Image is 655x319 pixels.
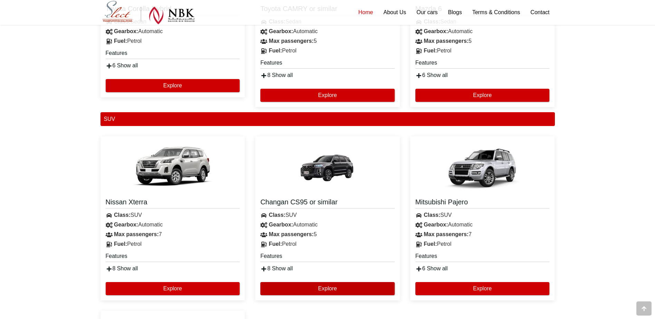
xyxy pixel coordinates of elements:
strong: Fuel: [269,241,282,247]
div: 7 [410,230,555,239]
button: Explore [415,282,550,295]
div: Petrol [100,36,245,46]
div: Automatic [100,220,245,230]
a: 6 Show all [415,72,448,78]
a: 8 Show all [260,265,293,271]
h5: Features [260,252,395,262]
div: 7 [100,230,245,239]
strong: Max passengers: [114,231,159,237]
strong: Gearbox: [424,222,448,228]
h5: Features [415,59,550,69]
a: 8 Show all [106,265,138,271]
img: Changan CS95 or similar [286,142,369,193]
strong: Gearbox: [424,28,448,34]
div: SUV [410,210,555,220]
button: Explore [260,282,395,295]
strong: Fuel: [114,38,127,44]
a: 6 Show all [106,62,138,68]
strong: Max passengers: [269,231,314,237]
strong: Max passengers: [424,38,469,44]
div: SUV [100,112,555,126]
button: Explore [106,282,240,295]
a: 8 Show all [260,72,293,78]
button: Explore [106,79,240,92]
strong: Class: [114,212,131,218]
a: Mitsubishi Pajero [415,197,550,209]
div: Automatic [255,27,400,36]
div: SUV [255,210,400,220]
div: 5 [410,36,555,46]
h5: Features [106,49,240,59]
div: Petrol [100,239,245,249]
a: Changan CS95 or similar [260,197,395,209]
div: Petrol [410,46,555,56]
div: Petrol [255,46,400,56]
div: Petrol [255,239,400,249]
strong: Class: [269,212,286,218]
strong: Fuel: [424,241,437,247]
div: Automatic [255,220,400,230]
div: Automatic [410,27,555,36]
strong: Fuel: [269,48,282,54]
h5: Features [415,252,550,262]
div: 5 [255,36,400,46]
img: Nissan Xterra [131,142,214,193]
strong: Gearbox: [269,28,293,34]
a: 6 Show all [415,265,448,271]
strong: Fuel: [424,48,437,54]
strong: Gearbox: [114,222,138,228]
h5: Features [260,59,395,69]
strong: Max passengers: [269,38,314,44]
div: Go to top [636,301,652,316]
div: 5 [255,230,400,239]
h5: Features [106,252,240,262]
div: Automatic [100,27,245,36]
img: Select Rent a Car [102,1,195,25]
button: Explore [415,89,550,102]
strong: Gearbox: [114,28,138,34]
div: Petrol [410,239,555,249]
div: SUV [100,210,245,220]
div: Automatic [410,220,555,230]
button: Explore [260,89,395,102]
a: Nissan Xterra [106,197,240,209]
img: Mitsubishi Pajero [441,142,524,193]
strong: Gearbox: [269,222,293,228]
strong: Fuel: [114,241,127,247]
strong: Class: [424,212,440,218]
strong: Max passengers: [424,231,469,237]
